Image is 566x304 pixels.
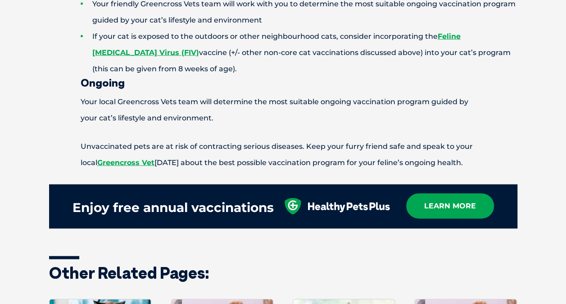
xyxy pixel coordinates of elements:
li: If your cat is exposed to the outdoors or other neighbourhood cats, consider incorporating the va... [81,28,517,77]
a: learn more [406,193,494,219]
p: Unvaccinated pets are at risk of contracting serious diseases. Keep your furry friend safe and sp... [49,138,517,171]
h3: Ongoing [49,77,517,88]
img: healthy-pets-plus.svg [283,198,390,215]
h3: Other related pages: [49,265,517,281]
a: Greencross Vet [97,158,154,167]
div: Enjoy free annual vaccinations [72,193,274,222]
p: Your local Greencross Vets team will determine the most suitable ongoing vaccination program guid... [49,94,517,126]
